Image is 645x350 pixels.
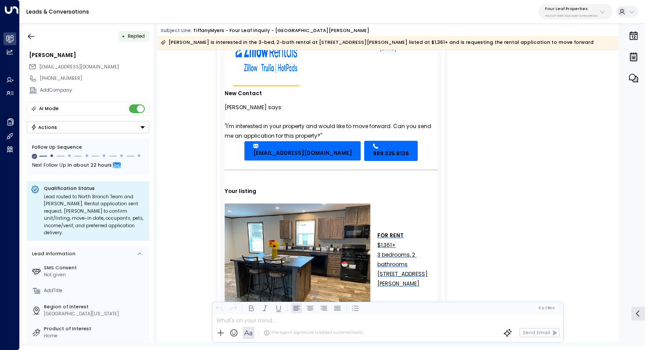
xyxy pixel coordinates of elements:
[44,185,145,192] p: Qualification Status
[40,87,149,94] div: AddCompany
[31,124,57,130] div: Actions
[225,100,437,114] div: [PERSON_NAME] says:
[44,325,147,332] label: Product of Interest
[26,8,89,15] a: Leads & Conversations
[538,306,555,310] span: Cc Bcc
[377,240,396,250] a: $1,361+
[377,250,437,269] a: 3 bedrooms, 2 bathrooms
[545,14,597,18] p: 34e1cd17-0f68-49af-bd32-3c48ce8611d1
[40,75,149,82] div: [PHONE_NUMBER]
[545,306,546,310] span: |
[244,141,361,161] a: [EMAIL_ADDRESS][DOMAIN_NAME]
[44,271,147,279] div: Not given
[228,303,238,313] button: Redo
[214,303,225,313] button: Undo
[32,144,144,151] div: Follow Up Sequence
[44,332,147,339] div: Home
[377,231,404,240] a: FOR RENT
[30,250,75,257] div: Lead Information
[545,6,597,11] p: Four Leaf Properties
[29,51,149,59] div: [PERSON_NAME]
[538,4,613,19] button: Four Leaf Properties34e1cd17-0f68-49af-bd32-3c48ce8611d1
[68,161,112,171] span: In about 22 hours
[376,45,400,54] div: [DATE]
[225,204,370,313] img: Listing photo
[44,193,145,237] div: Lead routed to North Branch Team and [PERSON_NAME]. Rental application sent request; [PERSON_NAME...
[27,121,149,133] div: Button group with a nested menu
[225,186,437,196] div: Your listing
[161,27,192,34] span: Subject Line:
[536,305,558,311] button: Cc|Bcc
[373,149,409,158] span: 989.325.8136
[32,161,144,171] div: Next Follow Up:
[364,141,418,161] a: 989.325.8136
[44,287,147,294] div: AddTitle
[44,304,147,311] label: Region of Interest
[225,121,437,141] div: "I'm interested in your property and would like to move forward. Can you send me an application f...
[39,64,119,71] span: sev5entyy@gmail.com
[39,104,59,113] div: AI Mode
[122,30,125,42] div: •
[253,148,352,158] span: [EMAIL_ADDRESS][DOMAIN_NAME]
[161,38,594,47] div: [PERSON_NAME] is interested in the 3-bed, 2-bath rental at [STREET_ADDRESS][PERSON_NAME] listed a...
[264,330,363,336] div: The agent signature is added automatically
[225,86,437,100] div: New Contact
[27,121,149,133] button: Actions
[128,33,145,39] span: Replied
[39,64,119,70] span: [EMAIL_ADDRESS][DOMAIN_NAME]
[44,311,147,318] div: [GEOGRAPHIC_DATA][US_STATE]
[193,27,369,34] div: TiffanyMyers - Four Leaf Inquiry - [GEOGRAPHIC_DATA][PERSON_NAME]
[44,264,147,271] label: SMS Consent
[377,269,437,289] a: [STREET_ADDRESS][PERSON_NAME]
